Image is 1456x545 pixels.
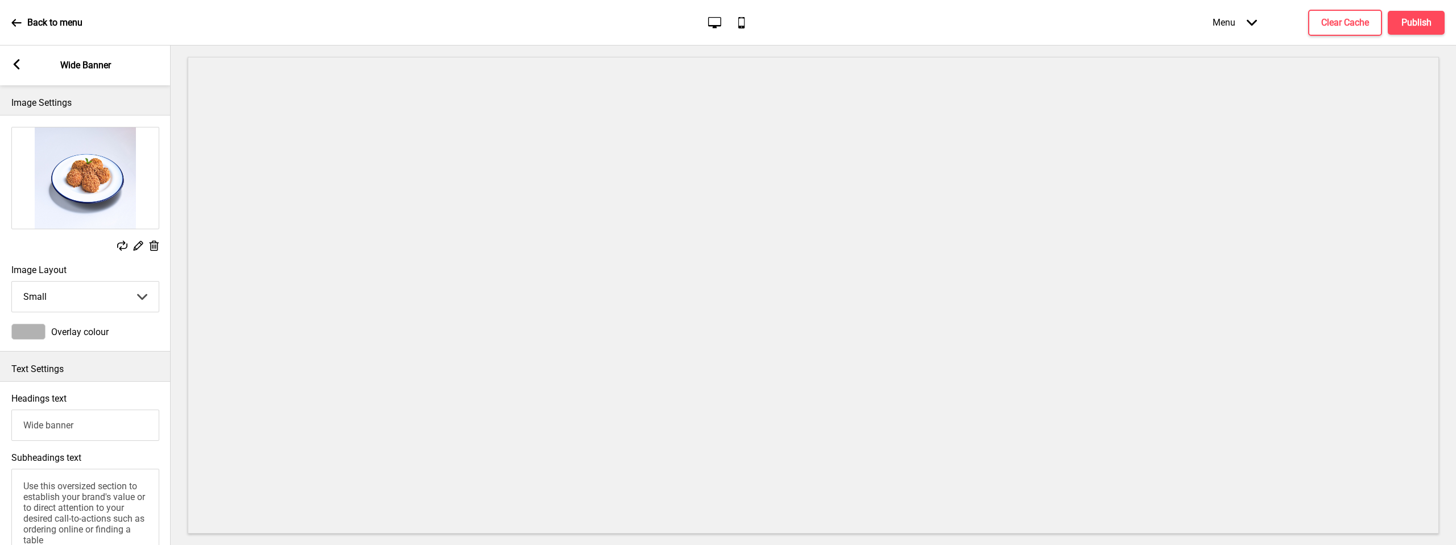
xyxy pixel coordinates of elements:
img: Image [12,127,159,229]
button: Clear Cache [1308,10,1382,36]
p: Wide Banner [60,59,111,72]
button: Publish [1388,11,1445,35]
p: Text Settings [11,363,159,375]
h4: Clear Cache [1321,16,1369,29]
p: Image Settings [11,97,159,109]
div: Menu [1201,6,1268,39]
label: Subheadings text [11,452,81,463]
label: Headings text [11,393,67,404]
div: Overlay colour [11,324,159,340]
h4: Publish [1401,16,1432,29]
label: Image Layout [11,265,159,275]
p: Back to menu [27,16,82,29]
a: Back to menu [11,7,82,38]
span: Overlay colour [51,327,109,337]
